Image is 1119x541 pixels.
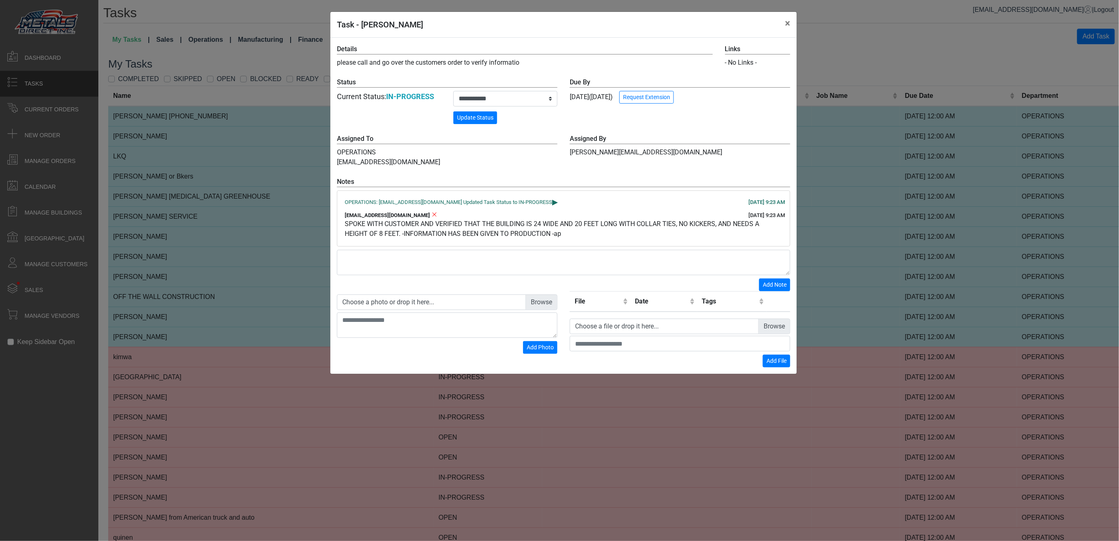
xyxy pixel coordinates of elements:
[570,77,790,88] label: Due By
[345,212,430,218] span: [EMAIL_ADDRESS][DOMAIN_NAME]
[748,198,785,206] div: [DATE] 9:23 AM
[725,44,790,54] label: Links
[386,92,434,101] strong: IN-PROGRESS
[564,134,796,167] div: [PERSON_NAME][EMAIL_ADDRESS][DOMAIN_NAME]
[331,44,719,68] div: please call and go over the customers order to verify informatio
[337,134,557,144] label: Assigned To
[570,77,790,104] div: [DATE] ([DATE])
[702,297,757,306] div: Tags
[635,297,688,306] div: Date
[457,114,494,121] span: Update Status
[345,198,782,206] div: OPERATIONS: [EMAIL_ADDRESS][DOMAIN_NAME] Updated Task Status to IN-PROGRESS
[763,281,787,288] span: Add Note
[523,341,557,354] button: Add Photo
[552,199,558,204] span: ▸
[345,219,782,239] div: SPOKE WITH CUSTOMER AND VERIFIED THAT THE BUILDING IS 24 WIDE AND 20 FEET LONG WITH COLLAR TIES, ...
[527,344,554,351] span: Add Photo
[337,18,423,31] h5: Task - [PERSON_NAME]
[575,297,621,306] div: File
[748,211,785,220] div: [DATE] 9:23 AM
[331,134,564,167] div: OPERATIONS [EMAIL_ADDRESS][DOMAIN_NAME]
[619,91,674,104] button: Request Extension
[570,134,790,144] label: Assigned By
[453,111,497,124] button: Update Status
[337,44,713,54] label: Details
[337,77,557,88] label: Status
[337,91,441,102] div: Current Status:
[778,12,797,35] button: Close
[623,94,670,100] span: Request Extension
[759,278,790,291] button: Add Note
[763,355,790,367] button: Add File
[766,358,787,364] span: Add File
[766,292,790,312] th: Remove
[337,177,790,187] label: Notes
[725,58,790,68] div: - No Links -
